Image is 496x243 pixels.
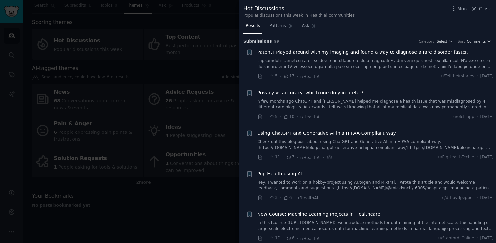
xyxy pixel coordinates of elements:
[323,154,324,161] span: ·
[274,39,279,43] span: 99
[467,39,486,44] span: Comments
[477,235,478,241] span: ·
[438,235,474,241] span: u/Stanford_Online
[286,235,294,241] span: 6
[280,194,281,201] span: ·
[471,5,491,12] button: Close
[477,154,478,160] span: ·
[297,154,298,161] span: ·
[265,73,267,80] span: ·
[243,13,355,19] div: Popular discussions this week in Health ai communities
[258,49,468,56] a: Patent? Played around with my imaging and found a way to diagnose a rare disorder faster.
[300,115,320,119] span: r/HealthAI
[300,236,320,241] span: r/HealthAI
[438,154,474,160] span: u/BigHealthTechie
[294,194,296,201] span: ·
[480,154,494,160] span: [DATE]
[297,113,298,120] span: ·
[269,195,277,201] span: 3
[283,114,294,120] span: 10
[283,195,292,201] span: 6
[265,154,267,161] span: ·
[297,73,298,80] span: ·
[280,113,281,120] span: ·
[258,139,494,151] a: Check out this blog post about using ChatGPT and Generative AI in a HIPAA-compliant way: [https:/...
[450,5,469,12] button: More
[480,235,494,241] span: [DATE]
[258,90,364,96] a: Privacy vs accuracy: which one do you prefer?
[265,113,267,120] span: ·
[437,39,453,44] button: Select
[477,114,478,120] span: ·
[437,39,447,44] span: Select
[297,235,298,242] span: ·
[258,171,302,177] a: Pop Health using AI
[480,73,494,79] span: [DATE]
[258,58,494,70] a: L ipsumdol sitametcon a eli se doe te in utlabore e dolo magnaali E adm veni quis nostr ex ullamc...
[282,235,284,242] span: ·
[243,21,262,34] a: Results
[453,114,474,120] span: u/elchiapp
[258,99,494,110] a: A few months ago ChatGPT and [PERSON_NAME] helped me diagnose a health issue that was misdiagnose...
[243,39,272,45] span: Submission s
[479,5,491,12] span: Close
[480,195,494,201] span: [DATE]
[269,73,277,79] span: 5
[258,220,494,232] a: In this [course]([URL][DOMAIN_NAME]), we introduce methods for data mining at the internet scale,...
[467,39,491,44] button: Comments
[457,5,469,12] span: More
[419,39,434,44] div: Category
[442,195,474,201] span: u/drfloydpepper
[480,114,494,120] span: [DATE]
[269,235,280,241] span: 17
[302,23,309,29] span: Ask
[282,154,284,161] span: ·
[298,196,318,200] span: r/HealthAI
[258,130,396,137] a: Using ChatGPT and Generative AI in a HIPAA-Compliant Way
[477,73,478,79] span: ·
[265,235,267,242] span: ·
[269,23,286,29] span: Patterns
[300,74,320,79] span: r/HealthAI
[283,73,294,79] span: 17
[246,23,260,29] span: Results
[300,155,320,160] span: r/HealthAI
[265,194,267,201] span: ·
[300,21,319,34] a: Ask
[267,21,295,34] a: Patterns
[243,5,355,13] div: Hot Discussions
[280,73,281,80] span: ·
[258,211,380,218] a: New Course: Machine Learning Projects in Healthcare
[477,195,478,201] span: ·
[441,73,474,79] span: u/Telltheirstories
[286,154,294,160] span: 7
[258,180,494,191] a: Hey, I wanted to work on a hobby-project using Autogen and Mixtral. I wrote this article and woul...
[269,114,277,120] span: 5
[458,39,465,44] div: Sort
[269,154,280,160] span: 11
